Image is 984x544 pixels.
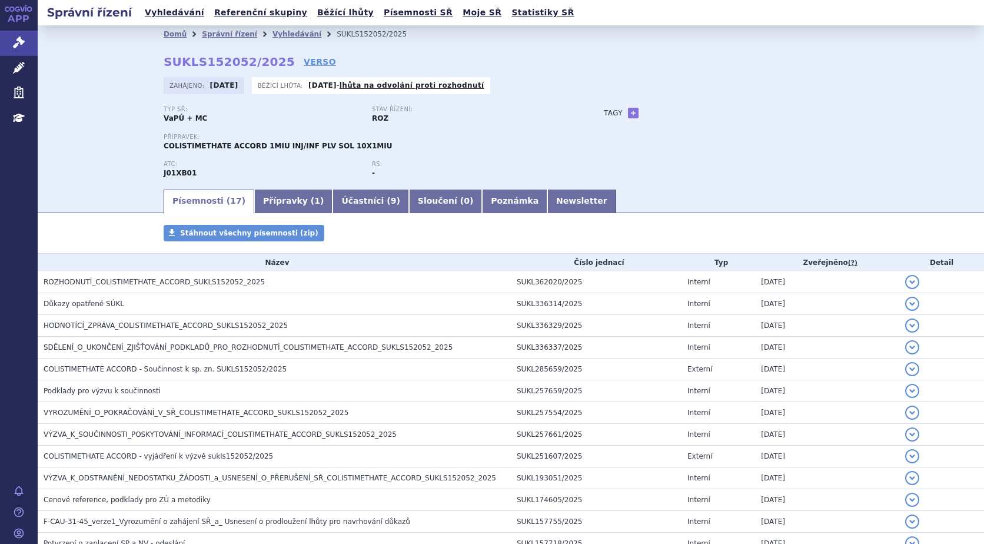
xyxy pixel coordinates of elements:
button: detail [905,297,919,311]
h3: Tagy [604,106,623,120]
span: 9 [391,196,397,205]
td: [DATE] [755,489,899,511]
span: HODNOTÍCÍ_ZPRÁVA_COLISTIMETHATE_ACCORD_SUKLS152052_2025 [44,321,288,330]
td: SUKL251607/2025 [511,446,682,467]
button: detail [905,384,919,398]
span: SDĚLENÍ_O_UKONČENÍ_ZJIŠŤOVÁNÍ_PODKLADŮ_PRO_ROZHODNUTÍ_COLISTIMETHATE_ACCORD_SUKLS152052_2025 [44,343,453,351]
a: Referenční skupiny [211,5,311,21]
p: Typ SŘ: [164,106,360,113]
td: SUKL362020/2025 [511,271,682,293]
td: [DATE] [755,467,899,489]
a: Poznámka [482,190,547,213]
button: detail [905,449,919,463]
span: Běžící lhůta: [258,81,305,90]
a: Stáhnout všechny písemnosti (zip) [164,225,324,241]
span: Externí [687,452,712,460]
span: Interní [687,343,710,351]
a: Běžící lhůty [314,5,377,21]
strong: VaPÚ + MC [164,114,207,122]
span: Interní [687,518,710,526]
span: Zahájeno: [169,81,207,90]
strong: KOLISTIN [164,169,197,177]
td: [DATE] [755,271,899,293]
td: [DATE] [755,359,899,380]
span: ROZHODNUTÍ_COLISTIMETHATE_ACCORD_SUKLS152052_2025 [44,278,265,286]
a: Písemnosti SŘ [380,5,456,21]
span: Interní [687,430,710,439]
td: [DATE] [755,424,899,446]
strong: [DATE] [308,81,337,89]
span: COLISTIMETHATE ACCORD - vyjádření k výzvě sukls152052/2025 [44,452,273,460]
th: Detail [899,254,984,271]
span: COLISTIMETHATE ACCORD 1MIU INJ/INF PLV SOL 10X1MIU [164,142,392,150]
strong: SUKLS152052/2025 [164,55,295,69]
a: Newsletter [547,190,616,213]
button: detail [905,275,919,289]
td: SUKL174605/2025 [511,489,682,511]
button: detail [905,515,919,529]
h2: Správní řízení [38,4,141,21]
a: Domů [164,30,187,38]
p: ATC: [164,161,360,168]
button: detail [905,319,919,333]
td: SUKL336329/2025 [511,315,682,337]
a: + [628,108,639,118]
td: [DATE] [755,293,899,315]
span: Interní [687,278,710,286]
td: [DATE] [755,446,899,467]
p: Stav řízení: [372,106,569,113]
a: lhůta na odvolání proti rozhodnutí [340,81,484,89]
a: Správní řízení [202,30,257,38]
button: detail [905,340,919,354]
a: Účastníci (9) [333,190,408,213]
a: Přípravky (1) [254,190,333,213]
strong: - [372,169,375,177]
td: SUKL336314/2025 [511,293,682,315]
span: Externí [687,365,712,373]
td: [DATE] [755,402,899,424]
button: detail [905,493,919,507]
p: RS: [372,161,569,168]
span: Interní [687,321,710,330]
span: Stáhnout všechny písemnosti (zip) [180,229,318,237]
a: Statistiky SŘ [508,5,577,21]
a: Vyhledávání [141,5,208,21]
span: 1 [314,196,320,205]
span: 0 [464,196,470,205]
td: SUKL193051/2025 [511,467,682,489]
td: [DATE] [755,511,899,533]
strong: ROZ [372,114,388,122]
span: Interní [687,387,710,395]
td: [DATE] [755,380,899,402]
span: VYROZUMĚNÍ_O_POKRAČOVÁNÍ_V_SŘ_COLISTIMETHATE_ACCORD_SUKLS152052_2025 [44,409,348,417]
td: SUKL336337/2025 [511,337,682,359]
a: VERSO [304,56,336,68]
a: Vyhledávání [272,30,321,38]
span: Důkazy opatřené SÚKL [44,300,124,308]
li: SUKLS152052/2025 [337,25,422,43]
strong: [DATE] [210,81,238,89]
td: SUKL285659/2025 [511,359,682,380]
a: Moje SŘ [459,5,505,21]
th: Zveřejněno [755,254,899,271]
td: SUKL257659/2025 [511,380,682,402]
p: - [308,81,484,90]
span: COLISTIMETHATE ACCORD - Součinnost k sp. zn. SUKLS152052/2025 [44,365,287,373]
button: detail [905,362,919,376]
a: Sloučení (0) [409,190,482,213]
span: Interní [687,474,710,482]
abbr: (?) [848,259,857,267]
th: Typ [682,254,755,271]
td: [DATE] [755,315,899,337]
button: detail [905,471,919,485]
td: SUKL257661/2025 [511,424,682,446]
span: VÝZVA_K_ODSTRANĚNÍ_NEDOSTATKU_ŽÁDOSTI_a_USNESENÍ_O_PŘERUŠENÍ_SŘ_COLISTIMETHATE_ACCORD_SUKLS152052... [44,474,496,482]
button: detail [905,427,919,442]
td: [DATE] [755,337,899,359]
td: SUKL157755/2025 [511,511,682,533]
th: Název [38,254,511,271]
span: Podklady pro výzvu k součinnosti [44,387,161,395]
span: VÝZVA_K_SOUČINNOSTI_POSKYTOVÁNÍ_INFORMACÍ_COLISTIMETHATE_ACCORD_SUKLS152052_2025 [44,430,397,439]
a: Písemnosti (17) [164,190,254,213]
span: 17 [230,196,241,205]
